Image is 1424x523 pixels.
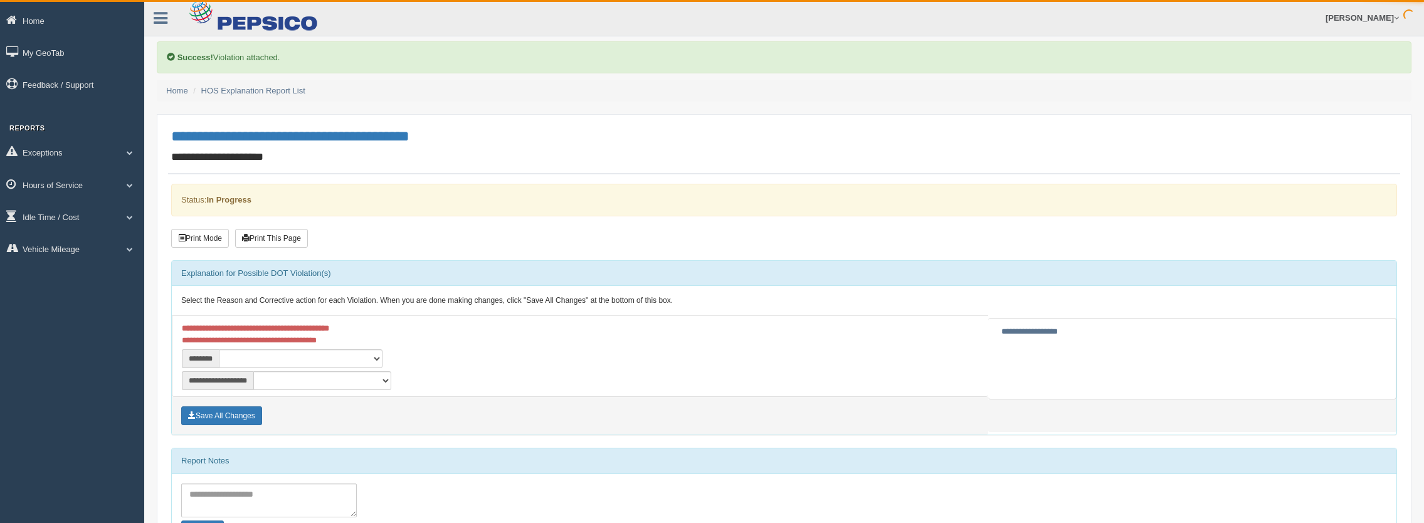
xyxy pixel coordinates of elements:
[157,41,1411,73] div: Violation attached.
[201,86,305,95] a: HOS Explanation Report List
[235,229,308,248] button: Print This Page
[181,406,262,425] button: Save
[206,195,251,204] strong: In Progress
[166,86,188,95] a: Home
[177,53,213,62] b: Success!
[172,261,1396,286] div: Explanation for Possible DOT Violation(s)
[172,286,1396,316] div: Select the Reason and Corrective action for each Violation. When you are done making changes, cli...
[171,184,1397,216] div: Status:
[172,448,1396,473] div: Report Notes
[171,229,229,248] button: Print Mode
